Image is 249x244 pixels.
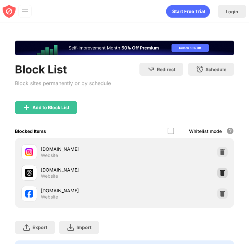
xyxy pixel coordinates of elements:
[77,225,91,230] div: Import
[15,41,234,55] iframe: Banner
[41,166,124,173] div: [DOMAIN_NAME]
[32,225,47,230] div: Export
[32,105,69,110] div: Add to Block List
[41,194,58,200] div: Website
[41,173,58,179] div: Website
[157,67,175,72] div: Redirect
[41,152,58,158] div: Website
[166,5,210,18] div: animation
[25,148,33,156] img: favicons
[15,63,111,76] div: Block List
[189,128,222,134] div: Whitelist mode
[25,169,33,177] img: favicons
[226,9,238,14] div: Login
[41,187,124,194] div: [DOMAIN_NAME]
[15,79,111,88] div: Block sites permanently or by schedule
[206,67,226,72] div: Schedule
[41,146,124,152] div: [DOMAIN_NAME]
[3,5,16,18] img: blocksite-icon-red.svg
[15,128,46,134] div: Blocked Items
[25,190,33,198] img: favicons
